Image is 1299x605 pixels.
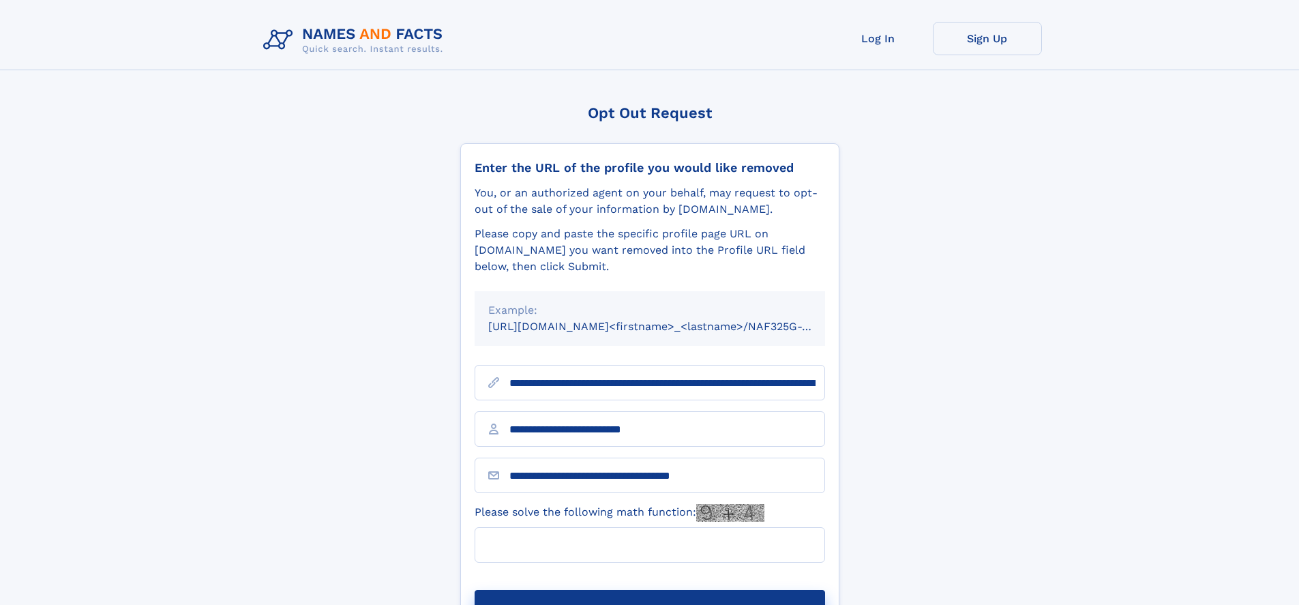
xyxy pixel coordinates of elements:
a: Log In [824,22,933,55]
div: Example: [488,302,811,319]
a: Sign Up [933,22,1042,55]
img: Logo Names and Facts [258,22,454,59]
div: You, or an authorized agent on your behalf, may request to opt-out of the sale of your informatio... [475,185,825,218]
div: Please copy and paste the specific profile page URL on [DOMAIN_NAME] you want removed into the Pr... [475,226,825,275]
div: Opt Out Request [460,104,839,121]
div: Enter the URL of the profile you would like removed [475,160,825,175]
small: [URL][DOMAIN_NAME]<firstname>_<lastname>/NAF325G-xxxxxxxx [488,320,851,333]
label: Please solve the following math function: [475,504,764,522]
